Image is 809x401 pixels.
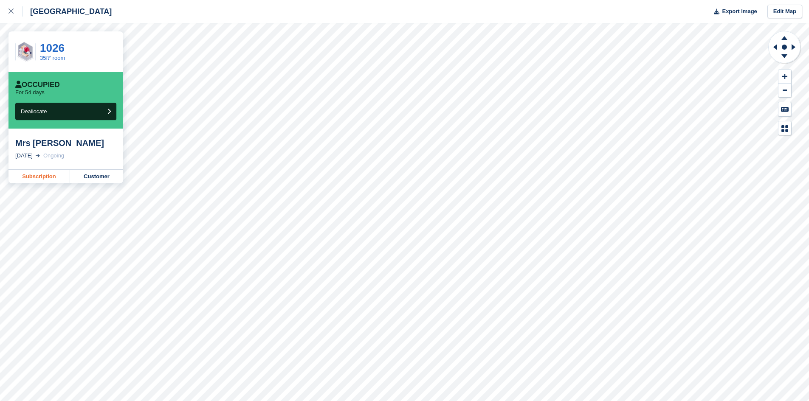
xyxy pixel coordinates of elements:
div: Occupied [15,81,60,89]
button: Map Legend [778,121,791,135]
button: Export Image [709,5,757,19]
div: [GEOGRAPHIC_DATA] [23,6,112,17]
button: Deallocate [15,103,116,120]
a: Subscription [8,170,70,183]
div: Ongoing [43,151,64,160]
button: Zoom Out [778,84,791,98]
div: Mrs [PERSON_NAME] [15,138,116,148]
p: For 54 days [15,89,45,96]
button: Zoom In [778,70,791,84]
a: Edit Map [767,5,802,19]
span: Export Image [722,7,757,16]
button: Keyboard Shortcuts [778,102,791,116]
img: arrow-right-light-icn-cde0832a797a2874e46488d9cf13f60e5c3a73dbe684e267c42b8395dfbc2abf.svg [36,154,40,157]
div: [DATE] [15,151,33,160]
img: 35FT.png [16,41,35,63]
a: Customer [70,170,123,183]
span: Deallocate [21,108,47,115]
a: 35ft² room [40,55,65,61]
a: 1026 [40,42,65,54]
